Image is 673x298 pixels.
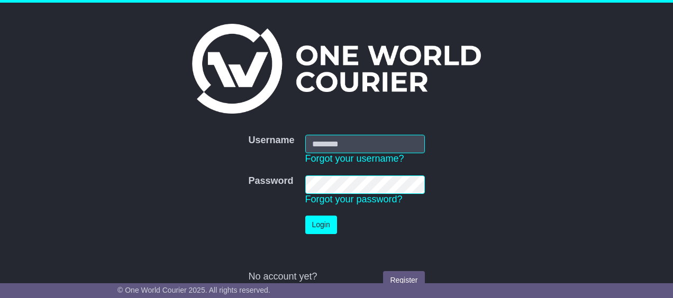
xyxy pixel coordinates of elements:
div: No account yet? [248,271,424,283]
a: Register [383,271,424,290]
a: Forgot your password? [305,194,403,204]
label: Username [248,135,294,146]
span: © One World Courier 2025. All rights reserved. [117,286,270,294]
a: Forgot your username? [305,153,404,164]
label: Password [248,175,293,187]
button: Login [305,216,337,234]
img: One World [192,24,481,114]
